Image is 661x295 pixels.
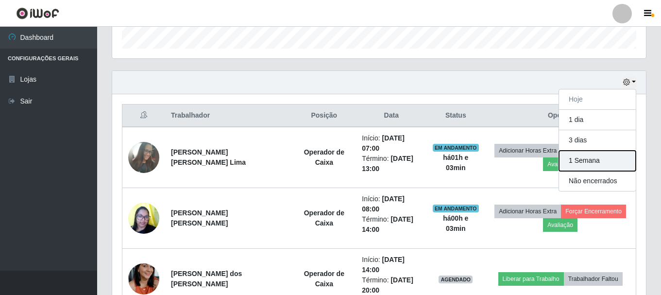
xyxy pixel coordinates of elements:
th: Trabalhador [165,104,292,127]
time: [DATE] 14:00 [362,256,405,274]
strong: Operador de Caixa [304,270,344,288]
strong: [PERSON_NAME] [PERSON_NAME] [171,209,228,227]
time: [DATE] 08:00 [362,195,405,213]
li: Início: [362,194,421,214]
th: Status [426,104,485,127]
li: Início: [362,255,421,275]
img: CoreUI Logo [16,7,59,19]
button: 1 dia [559,110,636,130]
span: AGENDADO [439,276,473,283]
button: 3 dias [559,130,636,151]
img: 1632390182177.jpeg [128,197,159,239]
strong: [PERSON_NAME] dos [PERSON_NAME] [171,270,242,288]
th: Data [356,104,426,127]
button: Adicionar Horas Extra [494,144,561,157]
strong: Operador de Caixa [304,209,344,227]
strong: há 00 h e 03 min [443,214,468,232]
li: Término: [362,154,421,174]
button: Adicionar Horas Extra [494,205,561,218]
button: Trabalhador Faltou [564,272,623,286]
span: EM ANDAMENTO [433,205,479,212]
button: Não encerrados [559,171,636,191]
button: Avaliação [543,218,577,232]
button: Hoje [559,89,636,110]
img: 1725135374051.jpeg [128,137,159,179]
strong: Operador de Caixa [304,148,344,166]
button: Forçar Encerramento [561,205,626,218]
th: Posição [292,104,356,127]
strong: [PERSON_NAME] [PERSON_NAME] Lima [171,148,246,166]
li: Início: [362,133,421,154]
button: 1 Semana [559,151,636,171]
li: Término: [362,214,421,235]
strong: há 01 h e 03 min [443,154,468,172]
button: Avaliação [543,157,577,171]
button: Liberar para Trabalho [498,272,564,286]
time: [DATE] 07:00 [362,134,405,152]
span: EM ANDAMENTO [433,144,479,152]
th: Opções [485,104,636,127]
